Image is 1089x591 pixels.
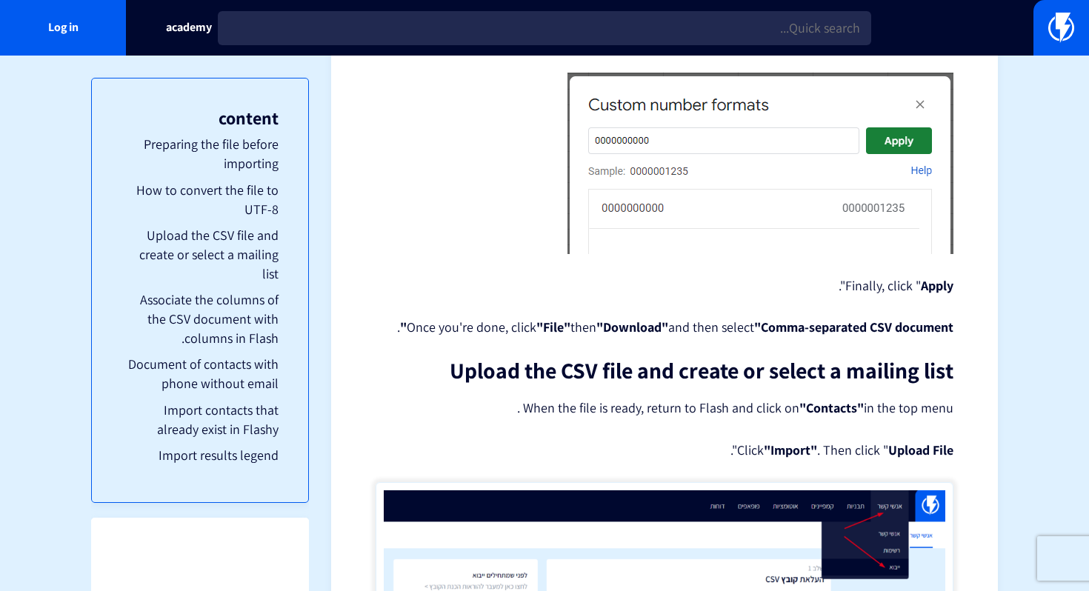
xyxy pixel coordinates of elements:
font: Click [737,441,764,458]
a: Import contacts that already exist in Flashy [121,401,279,438]
a: Preparing the file before importing [121,135,279,173]
font: "Import" [764,441,817,458]
a: Import results legend [121,446,279,465]
font: content [219,106,279,130]
font: in the top menu . [517,399,953,416]
font: Upload File [888,441,953,458]
a: Associate the columns of the CSV document with columns in Flash. [121,290,279,347]
font: . Then click " [817,441,888,458]
font: Finally, click " [845,277,921,294]
input: Quick search... [218,11,871,45]
font: Document of contacts with phone without email [128,355,279,392]
font: How to convert the file to UTF-8 [136,181,279,218]
font: Once you're done, click [407,318,536,335]
font: When the file is ready, return to Flash and click on [523,399,799,416]
a: How to convert the file to UTF-8 [121,181,279,218]
font: "File" [536,318,570,335]
font: "Download" [596,318,668,335]
a: Upload the CSV file and create or select a mailing list [121,226,279,283]
font: Upload the CSV file and create or select a mailing list [450,355,953,385]
a: Document of contacts with phone without email [121,355,279,393]
font: Associate the columns of the CSV document with columns in Flash. [140,291,279,346]
font: Upload the CSV file and create or select a mailing list [139,227,279,281]
font: then [570,318,596,335]
font: Import contacts that already exist in Flashy [157,401,279,438]
font: Apply [921,277,953,294]
font: "Contacts" [799,399,864,416]
font: "Comma-separated CSV document" [400,318,953,335]
font: ". [839,277,845,294]
font: academy [166,19,212,35]
font: Preparing the file before importing [144,136,279,172]
font: Import results legend [159,447,279,464]
font: . [397,318,400,335]
font: ". [730,441,737,458]
font: and then select [668,318,754,335]
font: Log in [48,19,79,35]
